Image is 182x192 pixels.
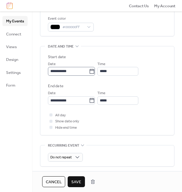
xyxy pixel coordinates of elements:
span: Settings [6,70,21,76]
span: Date [48,90,56,96]
span: Show date only [55,118,79,124]
span: Design [6,57,18,63]
a: Form [2,80,28,90]
a: Connect [2,29,28,39]
span: Views [6,44,17,50]
span: Time [97,90,105,96]
span: Connect [6,31,21,37]
span: Recurring event [48,143,79,149]
span: Hide end time [55,125,77,131]
button: Cancel [42,176,65,187]
span: #000000FF [62,24,84,30]
span: My Events [6,18,24,24]
a: My Events [2,16,28,26]
span: Do not repeat [50,154,72,161]
span: Cancel [46,179,62,185]
a: Contact Us [129,3,149,9]
button: Save [68,176,85,187]
a: Views [2,42,28,51]
div: Start date [48,54,66,60]
a: My Account [154,3,175,9]
span: Form [6,82,15,88]
span: Date and time [48,43,74,49]
span: Save [71,179,81,185]
span: All day [55,112,66,118]
a: Design [2,55,28,64]
a: Settings [2,68,28,77]
span: Time [97,61,105,67]
img: logo [7,2,13,9]
div: Event color [48,16,93,22]
span: Date [48,61,56,67]
div: End date [48,83,63,89]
